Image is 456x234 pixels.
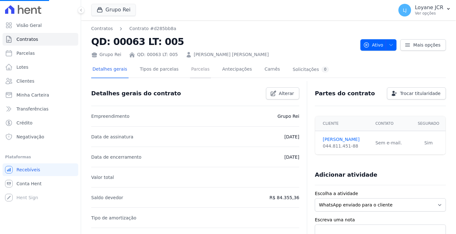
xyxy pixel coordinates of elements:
[91,133,133,141] p: Data de assinatura
[16,92,49,98] span: Minha Carteira
[16,134,44,140] span: Negativação
[91,35,355,49] h2: QD: 00063 LT: 005
[3,130,78,143] a: Negativação
[400,39,446,51] a: Mais opções
[3,89,78,101] a: Minha Carteira
[137,51,178,58] a: QD: 00063 LT: 005
[3,75,78,87] a: Clientes
[91,4,136,16] button: Grupo Rei
[3,103,78,115] a: Transferências
[293,66,329,73] div: Solicitações
[16,106,48,112] span: Transferências
[387,87,446,99] a: Trocar titularidade
[284,133,299,141] p: [DATE]
[413,42,440,48] span: Mais opções
[315,116,371,131] th: Cliente
[16,64,28,70] span: Lotes
[16,50,35,56] span: Parcelas
[315,217,446,223] label: Escreva uma nota
[3,177,78,190] a: Conta Hent
[91,25,176,32] nav: Breadcrumb
[91,112,130,120] p: Empreendimento
[194,51,269,58] a: [PERSON_NAME] [PERSON_NAME]
[371,131,411,155] td: Sem e-mail.
[91,174,114,181] p: Valor total
[284,153,299,161] p: [DATE]
[315,190,446,197] label: Escolha a atividade
[16,78,34,84] span: Clientes
[16,22,42,28] span: Visão Geral
[315,171,377,179] h3: Adicionar atividade
[91,25,355,32] nav: Breadcrumb
[411,131,446,155] td: Sim
[411,116,446,131] th: Segurado
[415,4,443,11] p: Loyane JCR
[16,36,38,42] span: Contratos
[269,194,299,201] p: R$ 84.355,36
[323,136,368,143] a: [PERSON_NAME]
[363,39,383,51] span: Ativo
[3,61,78,73] a: Lotes
[16,120,33,126] span: Crédito
[415,11,443,16] p: Ver opções
[221,61,253,78] a: Antecipações
[266,87,300,99] a: Alterar
[91,90,181,97] h3: Detalhes gerais do contrato
[3,117,78,129] a: Crédito
[393,1,456,19] button: LJ Loyane JCR Ver opções
[3,33,78,46] a: Contratos
[371,116,411,131] th: Contato
[91,25,113,32] a: Contratos
[91,194,123,201] p: Saldo devedor
[400,90,440,97] span: Trocar titularidade
[16,180,41,187] span: Conta Hent
[315,90,375,97] h3: Partes do contrato
[403,8,407,12] span: LJ
[91,51,121,58] div: Grupo Rei
[16,167,40,173] span: Recebíveis
[277,112,299,120] p: Grupo Rei
[129,25,176,32] a: Contrato #d285bb8a
[360,39,397,51] button: Ativo
[3,47,78,60] a: Parcelas
[91,61,129,78] a: Detalhes gerais
[139,61,180,78] a: Tipos de parcelas
[3,163,78,176] a: Recebíveis
[323,143,368,149] div: 044.811.451-88
[3,19,78,32] a: Visão Geral
[291,61,330,78] a: Solicitações0
[190,61,211,78] a: Parcelas
[91,214,136,222] p: Tipo de amortização
[5,153,76,161] div: Plataformas
[279,90,294,97] span: Alterar
[91,153,142,161] p: Data de encerramento
[263,61,281,78] a: Carnês
[321,66,329,73] div: 0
